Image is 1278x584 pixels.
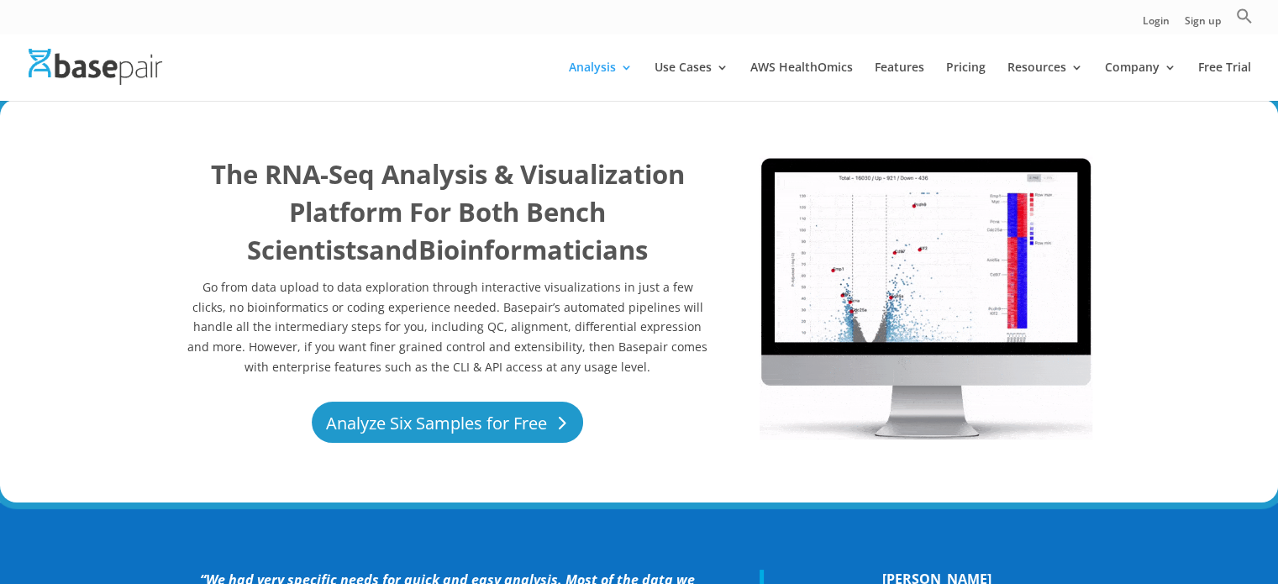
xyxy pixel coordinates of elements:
[946,61,986,101] a: Pricing
[418,232,648,267] b: Bioinformaticians
[956,464,1258,564] iframe: Drift Widget Chat Controller
[569,61,633,101] a: Analysis
[211,156,685,267] b: The RNA-Seq Analysis & Visualization Platform For Both Bench Scientists
[1143,16,1170,34] a: Login
[750,61,853,101] a: AWS HealthOmics
[655,61,728,101] a: Use Cases
[1185,16,1221,34] a: Sign up
[1236,8,1253,34] a: Search Icon Link
[369,232,418,267] b: and
[186,277,710,377] p: Go from data upload to data exploration through interactive visualizations in just a few clicks, ...
[1236,8,1253,24] svg: Search
[1198,61,1251,101] a: Free Trial
[760,155,1092,439] img: RNA Seq 2022
[875,61,924,101] a: Features
[1105,61,1176,101] a: Company
[312,402,583,443] a: Analyze Six Samples for Free
[29,49,162,85] img: Basepair
[1007,61,1083,101] a: Resources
